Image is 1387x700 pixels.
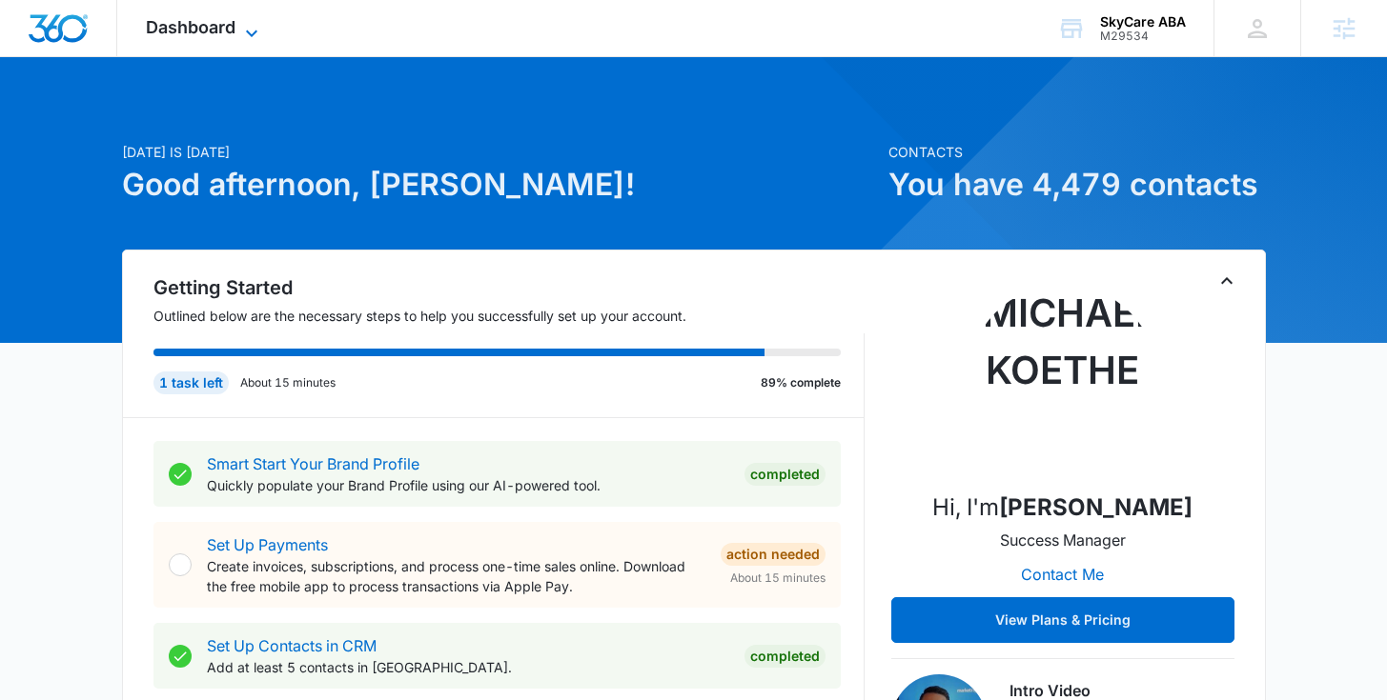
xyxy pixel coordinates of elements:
[207,535,328,554] a: Set Up Payments
[207,657,729,677] p: Add at least 5 contacts in [GEOGRAPHIC_DATA].
[207,454,419,473] a: Smart Start Your Brand Profile
[744,645,826,668] div: Completed
[1100,30,1186,43] div: account id
[888,162,1266,208] h1: You have 4,479 contacts
[1100,14,1186,30] div: account name
[932,490,1193,525] p: Hi, I'm
[721,543,826,566] div: Action Needed
[240,374,336,391] p: About 15 minutes
[207,556,705,596] p: Create invoices, subscriptions, and process one-time sales online. Download the free mobile app t...
[146,17,235,37] span: Dashboard
[153,273,865,302] h2: Getting Started
[153,371,229,394] div: 1 task left
[153,306,865,326] p: Outlined below are the necessary steps to help you successfully set up your account.
[1002,551,1123,597] button: Contact Me
[891,597,1234,643] button: View Plans & Pricing
[207,636,377,655] a: Set Up Contacts in CRM
[968,285,1158,475] img: Michael Koethe
[999,493,1193,521] strong: [PERSON_NAME]
[744,463,826,486] div: Completed
[1000,529,1126,551] p: Success Manager
[207,475,729,495] p: Quickly populate your Brand Profile using our AI-powered tool.
[730,570,826,587] span: About 15 minutes
[1215,270,1238,292] button: Toggle Collapse
[122,142,877,162] p: [DATE] is [DATE]
[888,142,1266,162] p: Contacts
[761,374,841,391] p: 89% complete
[122,162,877,208] h1: Good afternoon, [PERSON_NAME]!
